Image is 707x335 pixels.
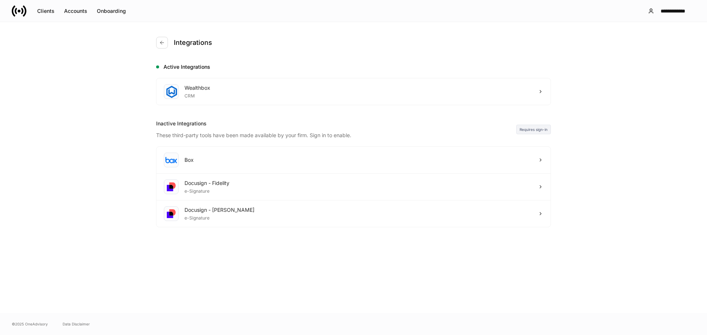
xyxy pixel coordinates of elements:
[12,321,48,327] span: © 2025 OneAdvisory
[184,187,229,194] div: e-Signature
[184,179,229,187] div: Docusign - Fidelity
[174,38,212,47] h4: Integrations
[59,5,92,17] button: Accounts
[156,127,516,139] div: These third-party tools have been made available by your firm. Sign in to enable.
[97,7,126,15] div: Onboarding
[63,321,90,327] a: Data Disclaimer
[184,92,210,99] div: CRM
[184,206,254,214] div: Docusign - [PERSON_NAME]
[37,7,54,15] div: Clients
[184,214,254,221] div: e-Signature
[516,125,551,134] div: Requires sign-in
[163,63,551,71] h5: Active Integrations
[165,157,177,163] img: oYqM9ojoZLfzCHUefNbBcWHcyDPbQKagtYciMC8pFl3iZXy3dU33Uwy+706y+0q2uJ1ghNQf2OIHrSh50tUd9HaB5oMc62p0G...
[92,5,131,17] button: Onboarding
[32,5,59,17] button: Clients
[64,7,87,15] div: Accounts
[156,120,516,127] div: Inactive Integrations
[184,84,210,92] div: Wealthbox
[184,156,194,164] div: Box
